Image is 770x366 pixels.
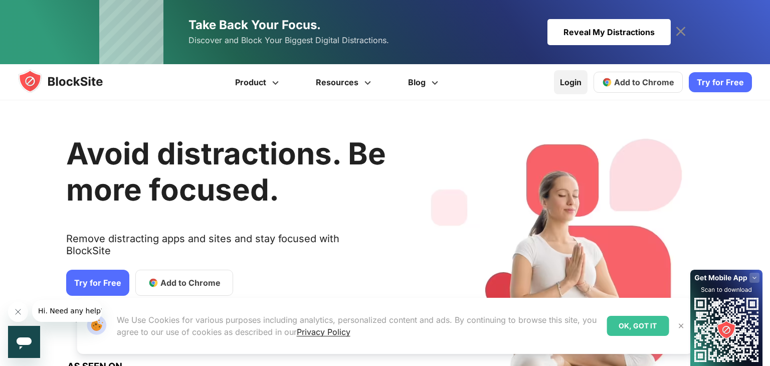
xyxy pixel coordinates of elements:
p: We Use Cookies for various purposes including analytics, personalized content and ads. By continu... [117,314,599,338]
a: Product [218,64,299,100]
span: Add to Chrome [614,77,674,87]
a: Blog [391,64,458,100]
a: Add to Chrome [594,72,683,93]
a: Add to Chrome [135,270,233,296]
span: Discover and Block Your Biggest Digital Distractions. [188,33,389,48]
img: Close [677,322,685,330]
a: Try for Free [66,270,129,296]
iframe: Close message [8,302,28,322]
span: Take Back Your Focus. [188,18,321,32]
span: Hi. Need any help? [6,7,72,15]
a: Login [554,70,588,94]
button: Close [674,319,687,332]
a: Privacy Policy [297,327,350,337]
h1: Avoid distractions. Be more focused. [66,135,386,208]
div: OK, GOT IT [607,316,669,336]
iframe: Message from company [32,300,102,322]
span: Add to Chrome [160,277,221,289]
img: blocksite-icon.5d769676.svg [18,69,122,93]
a: Try for Free [689,72,752,92]
a: Resources [299,64,391,100]
iframe: Button to launch messaging window [8,326,40,358]
div: Reveal My Distractions [547,19,671,45]
img: chrome-icon.svg [602,77,612,87]
text: Remove distracting apps and sites and stay focused with BlockSite [66,233,386,265]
